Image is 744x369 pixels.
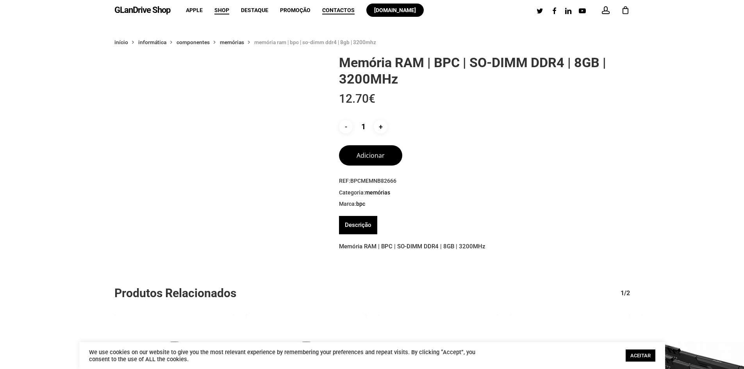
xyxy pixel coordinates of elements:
[369,92,375,105] span: €
[89,349,485,363] div: We use cookies on our website to give you the most relevant experience by remembering your prefer...
[214,7,229,13] a: Shop
[138,39,166,46] a: Informática
[365,189,390,196] a: Memórias
[356,200,365,207] a: BPC
[374,120,387,134] input: +
[339,120,353,134] input: -
[254,39,376,45] span: Memória RAM | BPC | SO-DIMM DDR4 | 8GB | 3200MHz
[339,145,402,166] button: Adicionar
[626,349,655,362] a: ACEITAR
[114,39,128,46] a: Início
[114,6,170,14] a: GLanDrive Shop
[114,285,636,301] h2: Produtos Relacionados
[613,285,630,301] div: 1/2
[354,120,372,134] input: Product quantity
[350,178,396,184] span: BPCMEMNB82666
[322,7,355,13] a: Contactos
[339,92,375,105] bdi: 12.70
[366,7,424,13] a: [DOMAIN_NAME]
[374,7,416,13] span: [DOMAIN_NAME]
[177,39,210,46] a: Componentes
[339,240,630,253] p: Memória RAM | BPC | SO-DIMM DDR4 | 8GB | 3200MHz
[621,6,630,14] a: Cart
[345,216,371,234] a: Descrição
[339,177,630,185] span: REF:
[339,54,630,87] h1: Memória RAM | BPC | SO-DIMM DDR4 | 8GB | 3200MHz
[339,200,630,208] span: Marca:
[339,189,630,197] span: Categoria:
[186,7,203,13] a: Apple
[241,7,268,13] a: Destaque
[280,7,310,13] a: Promoção
[114,54,323,263] img: Placeholder
[220,39,244,46] a: Memórias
